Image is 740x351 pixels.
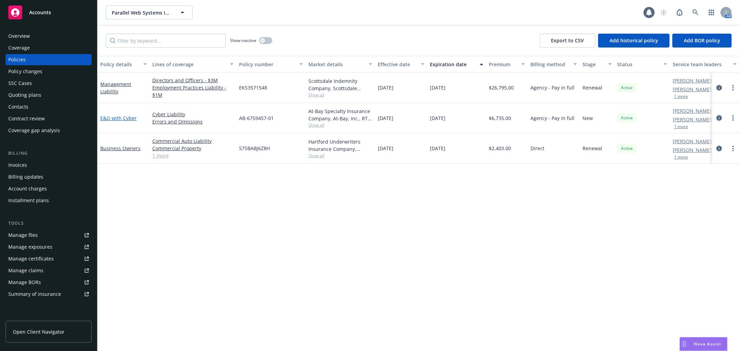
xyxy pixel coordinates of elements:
[106,34,226,48] input: Filter by keyword...
[6,195,92,206] a: Installment plans
[6,113,92,124] a: Contract review
[239,61,295,68] div: Policy number
[551,37,584,44] span: Export to CSV
[8,160,27,171] div: Invoices
[715,84,723,92] a: circleInformation
[729,114,737,122] a: more
[674,125,688,129] button: 1 more
[152,152,233,159] a: 1 more
[152,84,233,99] a: Employment Practices Liability - $1M
[430,61,476,68] div: Expiration date
[150,56,236,72] button: Lines of coverage
[614,56,670,72] button: Status
[729,84,737,92] a: more
[6,230,92,241] a: Manage files
[100,145,141,152] a: Business Owners
[6,101,92,112] a: Contacts
[8,42,30,53] div: Coverage
[8,78,32,89] div: SSC Cases
[306,56,375,72] button: Market details
[378,114,393,122] span: [DATE]
[715,144,723,153] a: circleInformation
[308,122,372,128] span: Show all
[375,56,427,72] button: Effective date
[8,113,45,124] div: Contract review
[8,230,38,241] div: Manage files
[620,115,634,121] span: Active
[598,34,670,48] button: Add historical policy
[230,37,256,43] span: Show inactive
[8,183,47,194] div: Account charges
[430,145,445,152] span: [DATE]
[620,85,634,91] span: Active
[8,54,26,65] div: Policies
[580,56,614,72] button: Stage
[308,138,372,153] div: Hartford Underwriters Insurance Company, Hartford Insurance Group
[8,89,41,101] div: Quoting plans
[689,6,703,19] a: Search
[673,77,712,84] a: [PERSON_NAME]
[152,61,226,68] div: Lines of coverage
[112,9,172,16] span: Parallel Web Systems Inc.
[673,86,712,93] a: [PERSON_NAME]
[378,84,393,91] span: [DATE]
[673,138,712,145] a: [PERSON_NAME]
[430,84,445,91] span: [DATE]
[378,145,393,152] span: [DATE]
[6,160,92,171] a: Invoices
[8,277,41,288] div: Manage BORs
[657,6,671,19] a: Start snowing
[673,61,729,68] div: Service team leaders
[8,31,30,42] div: Overview
[152,77,233,84] a: Directors and Officers - $3M
[8,125,60,136] div: Coverage gap analysis
[674,155,688,159] button: 1 more
[530,145,544,152] span: Direct
[6,241,92,252] a: Manage exposures
[694,341,722,347] span: Nova Assist
[8,289,61,300] div: Summary of insurance
[620,145,634,152] span: Active
[539,34,595,48] button: Export to CSV
[610,37,658,44] span: Add historical policy
[489,145,511,152] span: $2,403.00
[100,61,139,68] div: Policy details
[489,61,517,68] div: Premium
[378,61,417,68] div: Effective date
[6,78,92,89] a: SSC Cases
[100,81,131,95] a: Management Liability
[8,241,52,252] div: Manage exposures
[680,337,728,351] button: Nova Assist
[582,145,602,152] span: Renewal
[239,145,270,152] span: 57SBABJ6Z8H
[673,116,712,123] a: [PERSON_NAME]
[729,144,737,153] a: more
[8,253,54,264] div: Manage certificates
[152,137,233,145] a: Commercial Auto Liability
[308,77,372,92] div: Scottsdale Indemnity Company, Scottsdale Insurance Company (Nationwide), E-Risk Services, RT Spec...
[486,56,528,72] button: Premium
[705,6,718,19] a: Switch app
[236,56,306,72] button: Policy number
[308,61,365,68] div: Market details
[308,108,372,122] div: At-Bay Specialty Insurance Company, At-Bay, Inc., RT Specialty Insurance Services, LLC (RSG Speci...
[715,114,723,122] a: circleInformation
[489,84,514,91] span: $26,795.00
[6,253,92,264] a: Manage certificates
[674,94,688,99] button: 1 more
[528,56,580,72] button: Billing method
[152,145,233,152] a: Commercial Property
[582,84,602,91] span: Renewal
[308,92,372,98] span: Show all
[6,277,92,288] a: Manage BORs
[8,195,49,206] div: Installment plans
[6,54,92,65] a: Policies
[29,10,51,15] span: Accounts
[6,220,92,227] div: Tools
[6,265,92,276] a: Manage claims
[684,37,720,44] span: Add BOR policy
[672,34,732,48] button: Add BOR policy
[6,125,92,136] a: Coverage gap analysis
[530,61,569,68] div: Billing method
[530,114,575,122] span: Agency - Pay in full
